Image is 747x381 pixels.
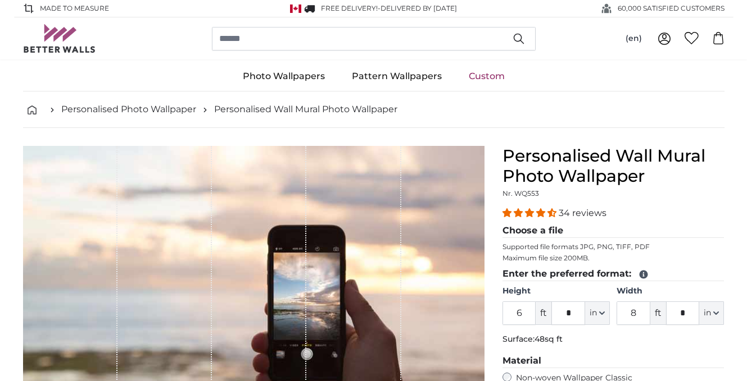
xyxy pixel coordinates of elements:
span: ft [536,301,551,325]
a: Photo Wallpapers [229,62,338,91]
span: Nr. WQ553 [502,189,539,198]
button: (en) [617,29,651,49]
img: Canada [290,4,301,13]
p: Supported file formats JPG, PNG, TIFF, PDF [502,242,725,251]
legend: Material [502,354,725,368]
button: in [699,301,724,325]
img: Betterwalls [23,24,96,53]
span: - [378,4,457,12]
label: Height [502,286,610,297]
span: Made to Measure [40,3,109,13]
a: Custom [455,62,518,91]
a: Personalised Photo Wallpaper [61,103,196,116]
a: Pattern Wallpapers [338,62,455,91]
legend: Choose a file [502,224,725,238]
button: in [585,301,610,325]
p: Surface: [502,334,725,345]
span: FREE delivery! [321,4,378,12]
span: 48sq ft [535,334,563,344]
p: Maximum file size 200MB. [502,254,725,263]
span: in [590,307,597,319]
label: Width [617,286,724,297]
span: 4.32 stars [502,208,559,218]
span: Delivered by [DATE] [381,4,457,12]
span: 60,000 SATISFIED CUSTOMERS [618,3,725,13]
span: in [704,307,711,319]
a: Personalised Wall Mural Photo Wallpaper [214,103,397,116]
span: 34 reviews [559,208,606,218]
span: ft [650,301,666,325]
nav: breadcrumbs [23,91,725,128]
h1: Personalised Wall Mural Photo Wallpaper [502,146,725,186]
legend: Enter the preferred format: [502,267,725,281]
